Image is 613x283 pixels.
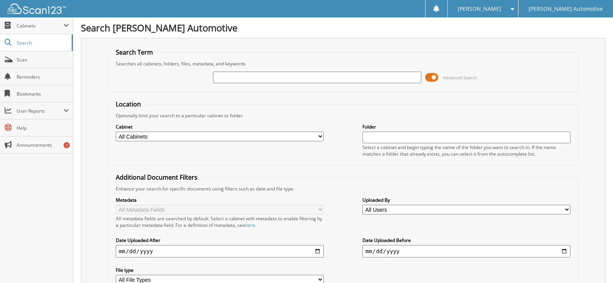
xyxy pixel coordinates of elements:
div: Optionally limit your search to a particular cabinet or folder [112,112,575,119]
div: Searches all cabinets, folders, files, metadata, and keywords [112,60,575,67]
legend: Location [112,100,145,108]
span: User Reports [17,108,64,114]
legend: Additional Document Filters [112,173,201,182]
span: [PERSON_NAME] Automotive [529,7,603,11]
legend: Search Term [112,48,157,57]
span: Cabinets [17,22,64,29]
div: Select a cabinet and begin typing the name of the folder you want to search in. If the name match... [362,144,571,157]
span: Scan [17,57,69,63]
input: start [116,245,324,257]
span: Announcements [17,142,69,148]
span: Help [17,125,69,131]
span: [PERSON_NAME] [458,7,501,11]
input: end [362,245,571,257]
div: Enhance your search for specific documents using filters such as date and file type. [112,185,575,192]
h1: Search [PERSON_NAME] Automotive [81,21,605,34]
label: Uploaded By [362,197,571,203]
a: here [245,222,255,228]
label: Folder [362,123,571,130]
div: 7 [64,142,70,148]
span: Advanced Search [443,75,477,81]
div: All metadata fields are searched by default. Select a cabinet with metadata to enable filtering b... [116,215,324,228]
label: Date Uploaded After [116,237,324,244]
span: Bookmarks [17,91,69,97]
label: Cabinet [116,123,324,130]
label: Metadata [116,197,324,203]
label: Date Uploaded Before [362,237,571,244]
span: Reminders [17,74,69,80]
label: File type [116,267,324,273]
span: Search [17,39,68,46]
img: scan123-logo-white.svg [8,3,66,14]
